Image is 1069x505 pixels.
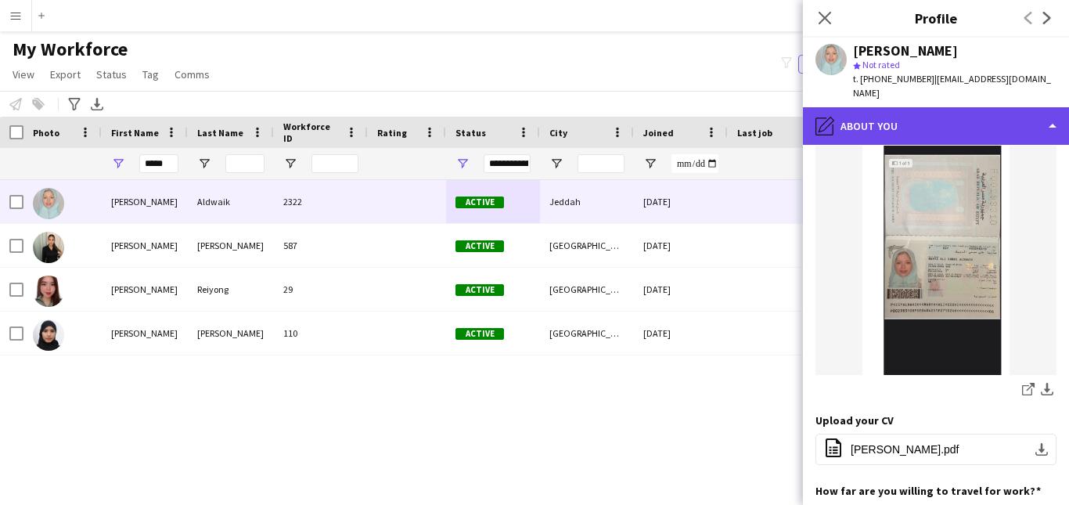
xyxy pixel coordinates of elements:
div: [GEOGRAPHIC_DATA] [540,312,634,355]
div: [GEOGRAPHIC_DATA] [540,224,634,267]
button: [PERSON_NAME].pdf [815,434,1056,465]
button: Open Filter Menu [549,157,563,171]
span: Export [50,67,81,81]
div: [DATE] [634,312,728,355]
img: Maria Salameh [33,232,64,263]
div: [PERSON_NAME] [102,224,188,267]
div: [PERSON_NAME] [102,180,188,223]
span: | [EMAIL_ADDRESS][DOMAIN_NAME] [853,73,1051,99]
button: Open Filter Menu [283,157,297,171]
div: [PERSON_NAME] [188,224,274,267]
button: Open Filter Menu [455,157,470,171]
span: Active [455,328,504,340]
span: Active [455,284,504,296]
app-action-btn: Advanced filters [65,95,84,114]
span: Tag [142,67,159,81]
div: Aldwaik [188,180,274,223]
button: Open Filter Menu [111,157,125,171]
span: Rating [377,127,407,139]
img: Mariah Calista Reiyong [33,276,64,307]
img: IMG_8221.jpeg [815,146,1056,375]
span: Not rated [862,59,900,70]
div: 587 [274,224,368,267]
h3: Upload your CV [815,413,894,427]
button: Open Filter Menu [197,157,211,171]
span: View [13,67,34,81]
span: Last Name [197,127,243,139]
span: Active [455,240,504,252]
a: Status [90,64,133,85]
div: [PERSON_NAME] [102,268,188,311]
input: Joined Filter Input [671,154,718,173]
div: [GEOGRAPHIC_DATA] [540,268,634,311]
span: Status [455,127,486,139]
div: Reiyong [188,268,274,311]
div: [PERSON_NAME] [188,312,274,355]
a: Tag [136,64,165,85]
h3: How far are you willing to travel for work? [815,484,1041,498]
div: [PERSON_NAME] [853,44,958,58]
span: First Name [111,127,159,139]
span: Active [455,197,504,208]
a: View [6,64,41,85]
div: Jeddah [540,180,634,223]
input: Workforce ID Filter Input [311,154,358,173]
img: Mariam Rashid [33,319,64,351]
div: [DATE] [634,224,728,267]
span: My Workforce [13,38,128,61]
span: Last job [737,127,772,139]
div: 29 [274,268,368,311]
a: Comms [168,64,216,85]
div: 110 [274,312,368,355]
div: [DATE] [634,180,728,223]
span: Photo [33,127,59,139]
button: Everyone2,362 [798,55,876,74]
span: [PERSON_NAME].pdf [851,443,959,456]
input: Last Name Filter Input [225,154,265,173]
span: City [549,127,567,139]
span: t. [PHONE_NUMBER] [853,73,934,85]
span: Status [96,67,127,81]
span: Joined [643,127,674,139]
span: Workforce ID [283,121,340,144]
input: City Filter Input [578,154,624,173]
button: Open Filter Menu [643,157,657,171]
app-action-btn: Export XLSX [88,95,106,114]
span: Comms [175,67,210,81]
div: [PERSON_NAME] [102,312,188,355]
img: Maria Aldwaik [33,188,64,219]
div: [DATE] [634,268,728,311]
input: First Name Filter Input [139,154,178,173]
h3: Profile [803,8,1069,28]
a: Export [44,64,87,85]
div: 2322 [274,180,368,223]
div: About you [803,107,1069,145]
